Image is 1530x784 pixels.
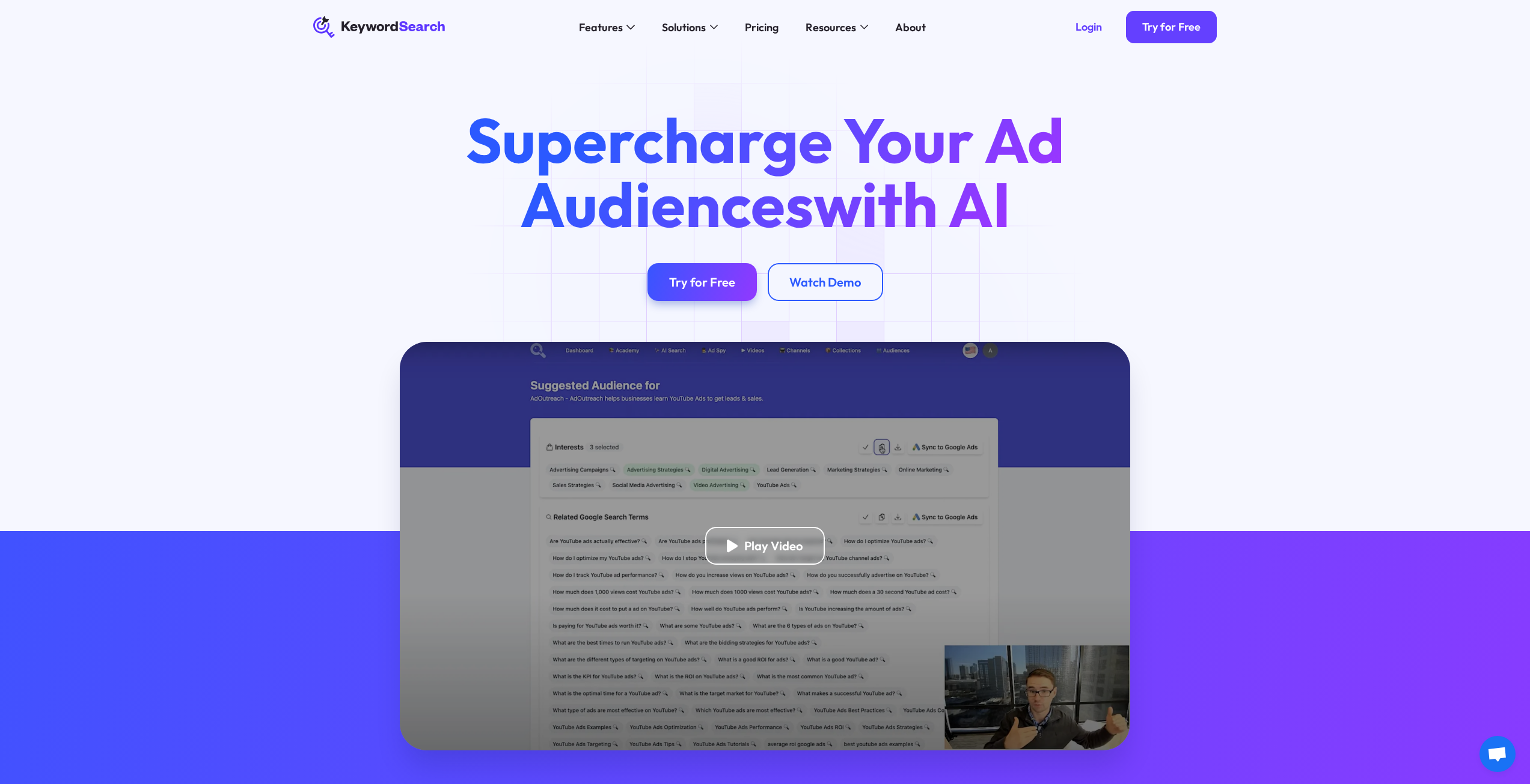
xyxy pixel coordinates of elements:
div: Open de chat [1480,736,1516,772]
a: Pricing [737,16,787,38]
div: Play Video [744,538,803,553]
a: open lightbox [400,342,1130,750]
div: Solutions [662,19,706,35]
div: Try for Free [1142,20,1201,34]
div: Features [579,19,623,35]
div: Resources [806,19,856,35]
div: Watch Demo [789,275,861,290]
a: Try for Free [1126,11,1217,43]
div: Try for Free [669,275,735,290]
div: Pricing [745,19,779,35]
span: with AI [813,165,1011,243]
div: About [895,19,926,35]
a: Try for Free [647,263,757,301]
a: Login [1059,11,1118,43]
a: About [887,16,934,38]
div: Login [1076,20,1102,34]
h1: Supercharge Your Ad Audiences [441,108,1090,236]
